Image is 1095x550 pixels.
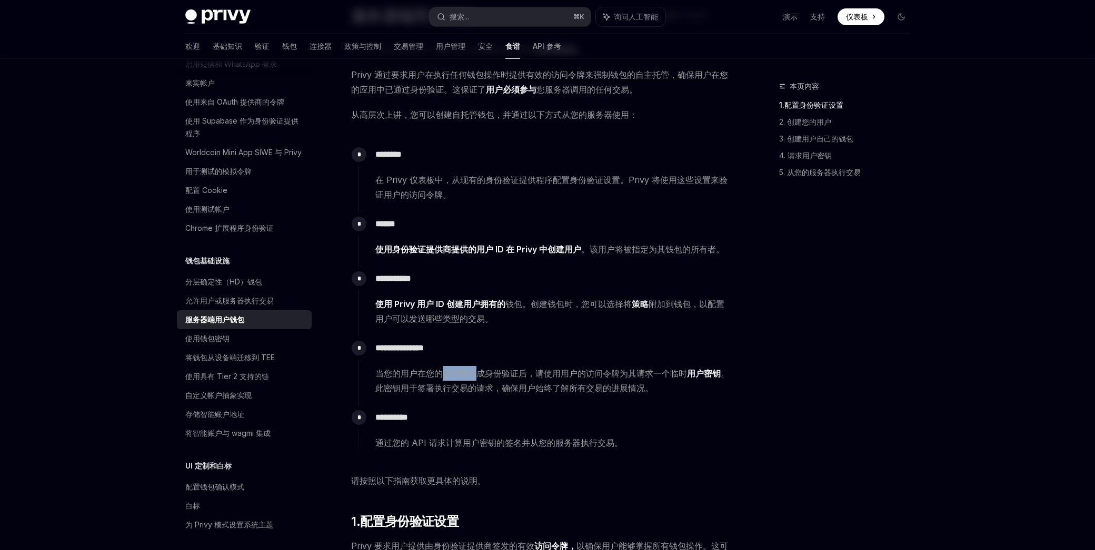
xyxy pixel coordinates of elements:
a: Worldcoin Mini App SIWE 与 Privy [177,143,312,162]
a: 用户密钥 [687,368,721,379]
font: 将钱包从设备端迁移到 TEE [185,353,275,362]
a: 4. 请求用户密钥 [779,147,918,164]
font: 连接器 [310,42,332,50]
font: 。创建钱包时，您可以选择将 [522,299,632,309]
font: 钱包基础设施 [185,256,230,265]
font: 策略 [632,299,649,309]
font: 基础知识 [213,42,242,50]
a: 食谱 [505,34,520,59]
a: 欢迎 [185,34,200,59]
font: 当您的用户在您的应用中完成身份验证后，请使用用户的访问令牌为其请求一个临时 [375,368,687,379]
font: 政策与控制 [344,42,381,50]
font: 交易管理 [394,42,423,50]
font: 您服务器调用的任何交易。 [536,84,638,95]
a: API 参考 [533,34,561,59]
font: 仪表板 [846,12,868,21]
font: 从高层次上讲，您可以创建自托管钱包，并通过以下方式从您的服务器使用： [351,109,638,120]
a: 来宾帐户 [177,74,312,93]
a: 配置 Cookie [177,181,312,200]
a: 2. 创建您的用户 [779,114,918,130]
a: 服务器端用户钱包 [177,310,312,329]
font: 在 Privy 仪表板中，从现有的身份验证提供程序配置身份验证设置。Privy 将使用这些设置来验证用户的访问令牌。 [375,175,728,200]
a: 使用钱包密钥 [177,329,312,348]
font: 4. 请求用户密钥 [779,151,832,160]
font: 1.配置身份验证设置 [351,514,459,529]
font: 钱包 [505,299,522,309]
a: 仪表板 [838,8,884,25]
font: 本页内容 [790,82,819,90]
font: 用于测试的模拟令牌 [185,167,252,176]
font: 支持 [810,12,825,21]
a: 存储智能账户地址 [177,405,312,424]
a: 允许用户或服务器执行交易 [177,291,312,310]
a: 使用 Supabase 作为身份验证提供程序 [177,111,312,143]
a: 安全 [478,34,493,59]
font: 配置 Cookie [185,186,227,195]
font: 安全 [478,42,493,50]
font: 2. 创建您的用户 [779,117,831,126]
font: Chrome 扩展程序身份验证 [185,223,274,232]
font: 白标 [185,501,200,510]
font: 使用钱包密钥 [185,334,230,343]
a: Chrome 扩展程序身份验证 [177,219,312,238]
a: 用于测试的模拟令牌 [177,162,312,181]
font: 来宾帐户 [185,78,215,87]
a: 使用具有 Tier 2 支持的链 [177,367,312,386]
font: 用户管理 [436,42,465,50]
a: 配置钱包确认模式 [177,477,312,496]
font: 请按照以下指南获取更具体的说明。 [351,475,486,486]
a: 交易管理 [394,34,423,59]
font: 询问人工智能 [614,12,658,21]
a: 5. 从您的服务器执行交易 [779,164,918,181]
a: 使用 Privy 用户 ID 创建用户拥有的 [375,299,505,310]
font: 配置钱包确认模式 [185,482,244,491]
a: 支持 [810,12,825,22]
a: 1.配置身份验证设置 [779,97,918,114]
a: 将智能账户与 wagmi 集成 [177,424,312,443]
font: 搜索... [450,12,469,21]
font: 欢迎 [185,42,200,50]
a: 使用身份验证提供商提供的用户 ID 在 Privy 中创建用户 [375,244,581,255]
font: Privy 通过要求用户在执行任何钱包操作时提供有效的访问令牌来强制钱包的自主托管，确保用户在您的应用中已通过身份验证。这保证了 [351,69,728,95]
a: 钱包 [282,34,297,59]
img: 深色标志 [185,9,251,24]
a: 白标 [177,496,312,515]
font: 食谱 [505,42,520,50]
font: 自定义帐户抽象实现 [185,391,252,400]
font: Worldcoin Mini App SIWE 与 Privy [185,148,302,157]
font: 使用 Supabase 作为身份验证提供程序 [185,116,298,138]
a: 自定义帐户抽象实现 [177,386,312,405]
font: 使用测试帐户 [185,205,230,213]
font: API 参考 [533,42,561,50]
font: 通过您的 API 请求计算用户密钥的签名并从您的服务器执行交易。 [375,437,623,448]
a: 使用测试帐户 [177,200,312,219]
font: 将智能账户与 wagmi 集成 [185,429,271,437]
font: 5. 从您的服务器执行交易 [779,168,861,177]
a: 验证 [255,34,270,59]
font: UI 定制和白标 [185,461,232,470]
font: 演示 [783,12,798,21]
a: 演示 [783,12,798,22]
button: 切换暗模式 [893,8,910,25]
a: 基础知识 [213,34,242,59]
a: 使用来自 OAuth 提供商的令牌 [177,93,312,111]
a: 将钱包从设备端迁移到 TEE [177,348,312,367]
a: 连接器 [310,34,332,59]
font: 允许用户或服务器执行交易 [185,296,274,305]
font: 使用具有 Tier 2 支持的链 [185,372,269,381]
font: 为 Privy 模式设置系统主题 [185,520,273,529]
font: ⌘ [573,13,580,21]
a: 策略 [632,299,649,310]
a: 分层确定性（HD）钱包 [177,272,312,291]
a: 为 Privy 模式设置系统主题 [177,515,312,534]
font: 。该用户将被指定为其钱包的所有者。 [581,244,724,254]
font: 使用来自 OAuth 提供商的令牌 [185,97,284,106]
font: 服务器端用户钱包 [185,315,244,324]
font: 钱包 [282,42,297,50]
a: 政策与控制 [344,34,381,59]
font: 1.配置身份验证设置 [779,100,843,109]
font: 分层确定性（HD）钱包 [185,277,262,286]
font: 存储智能账户地址 [185,410,244,419]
